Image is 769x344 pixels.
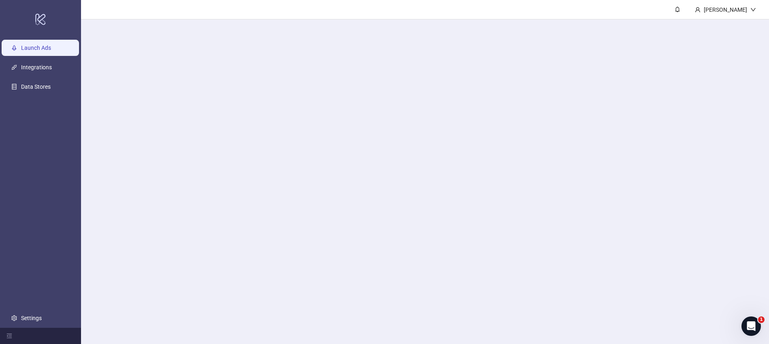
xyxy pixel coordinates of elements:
[695,7,701,13] span: user
[758,316,765,323] span: 1
[750,7,756,13] span: down
[21,83,51,90] a: Data Stores
[675,6,680,12] span: bell
[741,316,761,336] iframe: Intercom live chat
[6,333,12,339] span: menu-fold
[21,64,52,71] a: Integrations
[21,315,42,321] a: Settings
[701,5,750,14] div: [PERSON_NAME]
[21,45,51,51] a: Launch Ads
